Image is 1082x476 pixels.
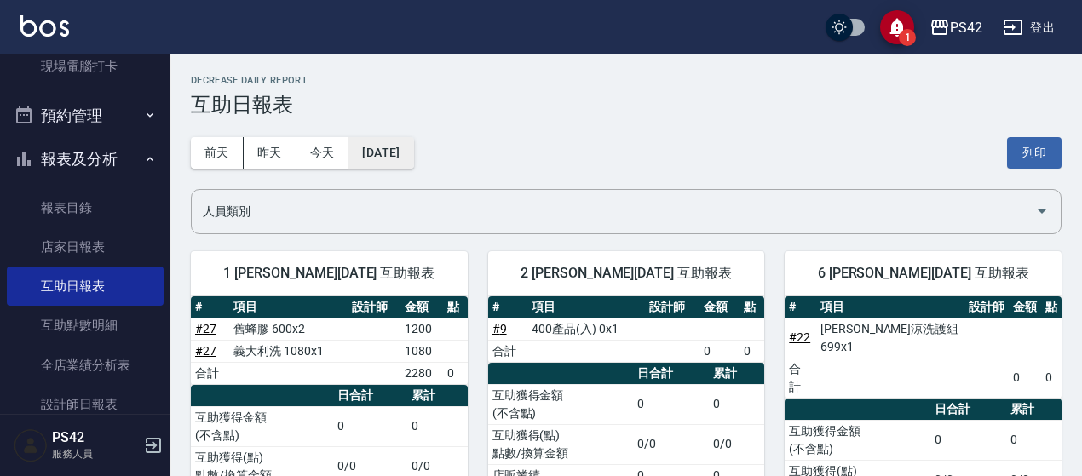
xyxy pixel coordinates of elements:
[709,384,764,424] td: 0
[191,137,244,169] button: 前天
[785,296,816,318] th: #
[488,296,765,363] table: a dense table
[400,318,443,340] td: 1200
[400,296,443,318] th: 金額
[1041,358,1062,398] td: 0
[785,358,816,398] td: 合計
[400,362,443,384] td: 2280
[7,227,164,267] a: 店家日報表
[195,322,216,335] a: #27
[195,344,216,358] a: #27
[805,265,1041,282] span: 6 [PERSON_NAME][DATE] 互助報表
[880,10,914,44] button: save
[789,330,810,344] a: #22
[488,384,634,424] td: 互助獲得金額 (不含點)
[923,10,989,45] button: PS42
[1006,420,1062,460] td: 0
[509,265,745,282] span: 2 [PERSON_NAME][DATE] 互助報表
[7,346,164,385] a: 全店業績分析表
[52,429,139,446] h5: PS42
[7,47,164,86] a: 現場電腦打卡
[645,296,699,318] th: 設計師
[333,406,407,446] td: 0
[7,94,164,138] button: 預約管理
[7,188,164,227] a: 報表目錄
[191,75,1062,86] h2: Decrease Daily Report
[1028,198,1056,225] button: Open
[199,197,1028,227] input: 人員名稱
[527,318,645,340] td: 400產品(入) 0x1
[964,296,1009,318] th: 設計師
[527,296,645,318] th: 項目
[996,12,1062,43] button: 登出
[633,384,709,424] td: 0
[211,265,447,282] span: 1 [PERSON_NAME][DATE] 互助報表
[229,296,347,318] th: 項目
[633,363,709,385] th: 日合計
[633,424,709,464] td: 0/0
[488,424,634,464] td: 互助獲得(點) 點數/換算金額
[785,420,930,460] td: 互助獲得金額 (不含點)
[443,296,468,318] th: 點
[400,340,443,362] td: 1080
[899,29,916,46] span: 1
[191,296,229,318] th: #
[191,296,468,385] table: a dense table
[191,406,333,446] td: 互助獲得金額 (不含點)
[709,363,764,385] th: 累計
[740,296,765,318] th: 點
[785,296,1062,399] table: a dense table
[333,385,407,407] th: 日合計
[191,362,229,384] td: 合計
[1006,399,1062,421] th: 累計
[407,385,467,407] th: 累計
[348,296,400,318] th: 設計師
[492,322,507,335] a: #9
[229,318,347,340] td: 舊蜂膠 600x2
[1007,137,1062,169] button: 列印
[52,446,139,462] p: 服務人員
[14,428,48,462] img: Person
[1041,296,1062,318] th: 點
[699,340,740,362] td: 0
[296,137,349,169] button: 今天
[930,399,1006,421] th: 日合計
[443,362,468,384] td: 0
[407,406,467,446] td: 0
[1009,358,1041,398] td: 0
[348,137,413,169] button: [DATE]
[229,340,347,362] td: 義大利洗 1080x1
[699,296,740,318] th: 金額
[7,385,164,424] a: 設計師日報表
[950,17,982,38] div: PS42
[244,137,296,169] button: 昨天
[7,137,164,181] button: 報表及分析
[191,93,1062,117] h3: 互助日報表
[930,420,1006,460] td: 0
[7,306,164,345] a: 互助點數明細
[488,340,528,362] td: 合計
[488,296,528,318] th: #
[709,424,764,464] td: 0/0
[20,15,69,37] img: Logo
[1009,296,1041,318] th: 金額
[7,267,164,306] a: 互助日報表
[740,340,765,362] td: 0
[816,318,964,358] td: [PERSON_NAME]涼洗護組 699x1
[816,296,964,318] th: 項目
